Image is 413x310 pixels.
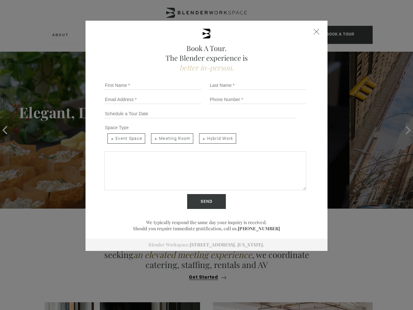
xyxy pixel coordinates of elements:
[102,219,311,225] p: We typically respond the same day your inquiry is received.
[104,109,296,118] input: Schedule a Tour Date
[187,194,226,209] input: Send
[209,81,306,90] input: Last Name *
[199,133,236,144] span: Hybrid Work
[104,81,201,90] input: First Name *
[86,239,327,251] div: Blender Workspace.
[209,95,306,104] input: Phone Number *
[314,29,319,35] div: Close form
[102,43,311,72] h2: Book A Tour. The Blender experience is
[190,242,264,248] a: [STREET_ADDRESS]. [US_STATE].
[105,125,129,130] span: Space Type
[107,133,145,144] span: Event Space
[102,225,311,232] p: Should you require immediate gratification, call us.
[104,95,201,104] input: Email Address *
[151,133,193,144] span: Meeting Room
[238,225,280,232] a: [PHONE_NUMBER]
[179,63,234,72] span: better in-person.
